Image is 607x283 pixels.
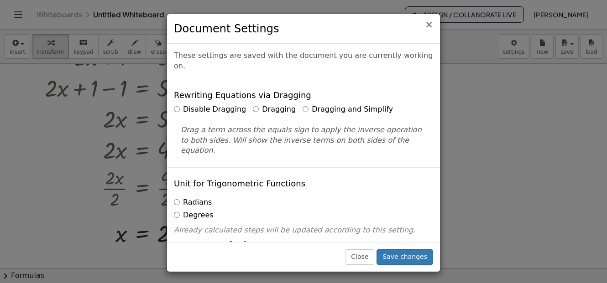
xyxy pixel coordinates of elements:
[174,197,212,208] label: Radians
[425,20,433,30] button: Close
[425,19,433,30] span: ×
[345,249,374,265] button: Close
[181,125,426,156] p: Drag a term across the equals sign to apply the inverse operation to both sides. Will show the in...
[174,21,433,36] h3: Document Settings
[174,225,433,236] p: Already calculated steps will be updated according to this setting.
[174,199,180,205] input: Radians
[174,179,305,188] h4: Unit for Trigonometric Functions
[303,104,393,115] label: Dragging and Simplify
[253,104,296,115] label: Dragging
[174,91,311,100] h4: Rewriting Equations via Dragging
[174,212,180,218] input: Degrees
[174,106,180,112] input: Disable Dragging
[303,106,309,112] input: Dragging and Simplify
[174,210,214,221] label: Degrees
[377,249,433,265] button: Save changes
[167,44,440,79] div: These settings are saved with the document you are currently working on.
[253,106,259,112] input: Dragging
[174,104,246,115] label: Disable Dragging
